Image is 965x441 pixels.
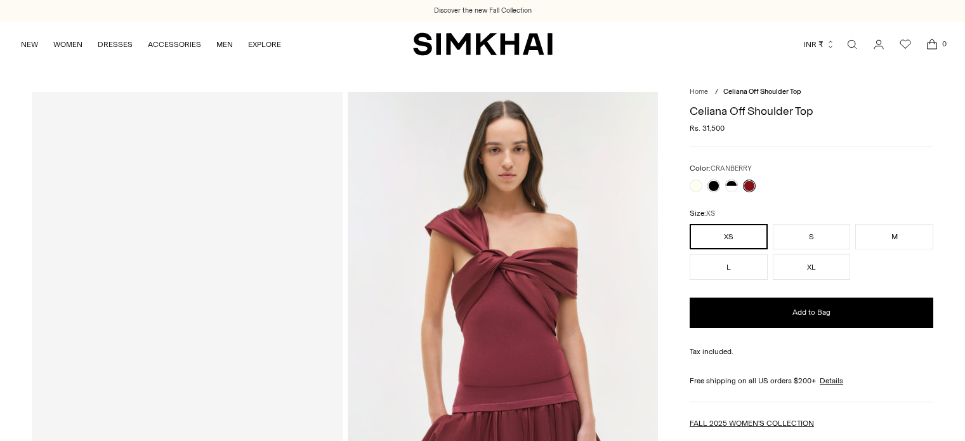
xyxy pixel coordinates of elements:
a: DRESSES [98,30,133,58]
a: ACCESSORIES [148,30,201,58]
a: Discover the new Fall Collection [434,6,532,16]
button: XL [773,254,851,280]
div: / [715,87,718,98]
button: INR ₹ [804,30,835,58]
a: MEN [216,30,233,58]
a: Open cart modal [919,32,945,57]
span: XS [706,209,715,218]
nav: breadcrumbs [690,87,933,98]
span: Add to Bag [792,307,830,318]
label: Color: [690,162,752,174]
a: Details [820,375,843,386]
span: Rs. 31,500 [690,122,725,134]
div: Tax included. [690,346,933,357]
a: FALL 2025 WOMEN'S COLLECTION [690,419,814,428]
a: Home [690,88,708,96]
button: S [773,224,851,249]
a: Open search modal [839,32,865,57]
button: M [855,224,933,249]
a: WOMEN [53,30,82,58]
label: Size: [690,207,715,220]
a: NEW [21,30,38,58]
a: Go to the account page [866,32,891,57]
span: 0 [938,38,950,49]
h1: Celiana Off Shoulder Top [690,105,933,117]
span: CRANBERRY [711,164,752,173]
span: Celiana Off Shoulder Top [723,88,801,96]
a: EXPLORE [248,30,281,58]
a: Wishlist [893,32,918,57]
button: L [690,254,768,280]
button: XS [690,224,768,249]
div: Free shipping on all US orders $200+ [690,375,933,386]
button: Add to Bag [690,298,933,328]
a: SIMKHAI [413,32,553,56]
